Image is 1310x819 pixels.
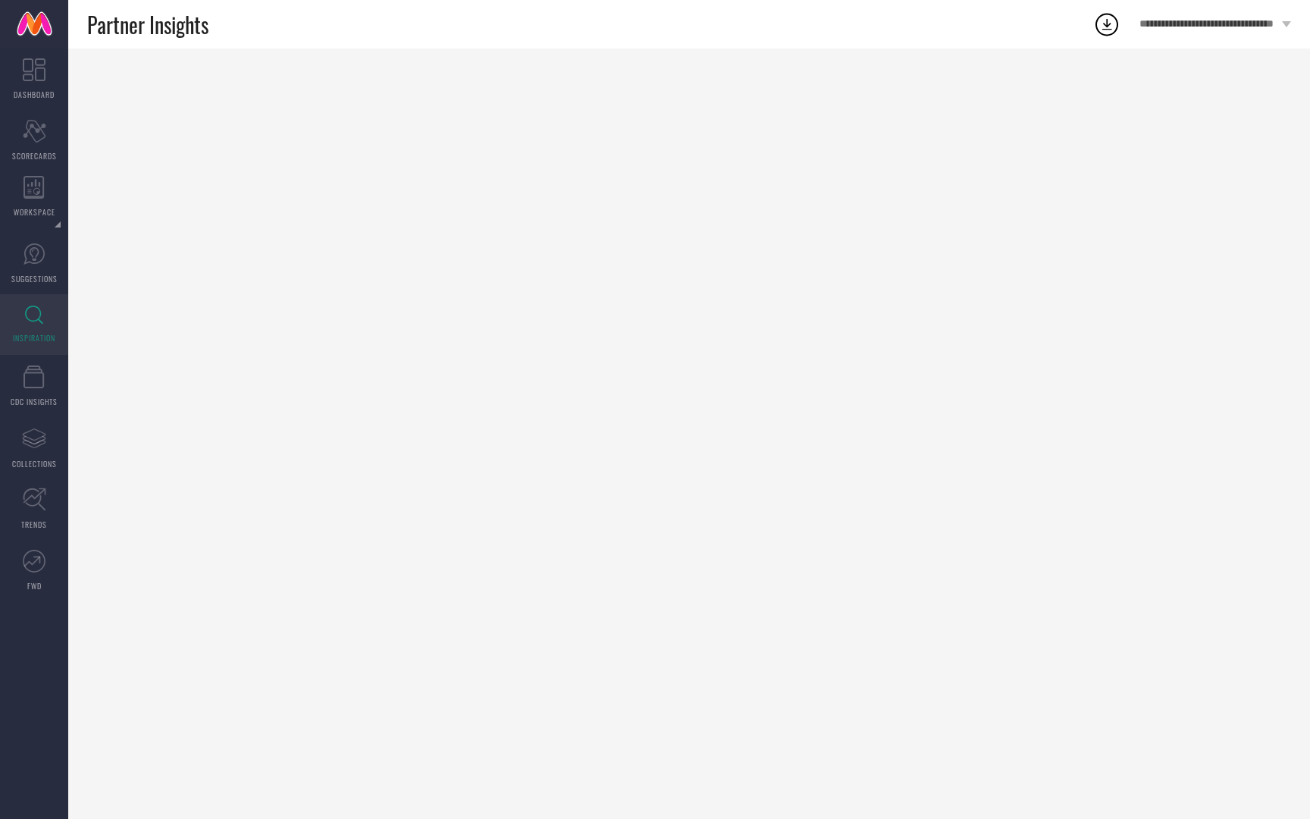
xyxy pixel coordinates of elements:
span: COLLECTIONS [12,458,57,469]
span: INSPIRATION [13,332,55,344]
span: SUGGESTIONS [11,273,58,284]
span: SCORECARDS [12,150,57,162]
span: WORKSPACE [14,206,55,218]
div: Open download list [1093,11,1120,38]
span: DASHBOARD [14,89,55,100]
span: TRENDS [21,519,47,530]
span: CDC INSIGHTS [11,396,58,407]
span: FWD [27,580,42,591]
span: Partner Insights [87,9,208,40]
